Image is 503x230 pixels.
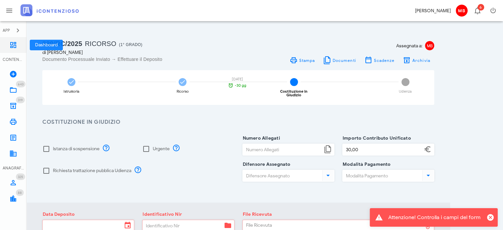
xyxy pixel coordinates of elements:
[273,90,315,97] div: Costituzione in Giudizio
[53,167,131,174] label: Richiesta trattazione pubblica Udienza
[226,77,249,81] div: [DATE]
[290,78,298,86] span: 3
[243,144,322,155] input: Numero Allegati
[399,90,412,93] div: Udienza
[341,135,411,142] label: Importo Contributo Unificato
[412,58,430,63] span: Archivia
[396,42,422,49] span: Assegnata a:
[360,56,399,65] button: Scadenze
[16,173,25,180] span: Distintivo
[241,211,272,218] label: File Ricevuta
[18,191,22,195] span: 88
[16,189,24,196] span: Distintivo
[42,118,434,126] h3: Costituzione in Giudizio
[85,40,116,47] span: Ricorso
[16,81,25,87] span: Distintivo
[343,144,422,155] input: Importo Contributo Unificato
[285,56,319,65] a: Stampa
[141,211,182,218] label: Identificativo Nir
[21,4,79,16] img: logo-text-2x.png
[177,90,189,93] div: Ricorso
[18,98,23,102] span: 319
[119,42,143,47] span: (1° Grado)
[63,90,79,93] div: Istruttoria
[453,3,469,19] button: MB
[3,165,24,171] div: ANAGRAFICA
[341,161,391,168] label: Modalità Pagamento
[398,56,434,65] button: Archivia
[42,56,234,63] div: Documento Processuale Inviato → Effettuare il Deposito
[235,84,246,87] span: -30 gg
[42,40,82,47] span: 899/RC/2025
[478,4,484,11] span: Distintivo
[18,82,23,86] span: 643
[299,58,315,63] span: Stampa
[153,146,170,152] label: Urgente
[425,41,434,50] span: MB
[18,175,23,179] span: 325
[16,97,25,103] span: Distintivo
[456,5,468,17] span: MB
[241,135,280,142] label: Numero Allegati
[241,161,291,168] label: Difensore Assegnato
[415,7,451,14] div: [PERSON_NAME]
[373,58,395,63] span: Scadenze
[53,146,100,152] label: Istanza di sospensione
[42,49,234,56] div: di [PERSON_NAME]
[332,58,356,63] span: Documenti
[388,213,481,221] div: Attenzione! Controlla i campi del form
[401,78,409,86] span: 4
[3,57,24,63] div: CONTENZIOSO
[243,170,321,181] input: Difensore Assegnato
[343,170,421,181] input: Modalità Pagamento
[486,213,495,222] button: Chiudi
[469,3,485,19] button: Distintivo
[319,56,360,65] button: Documenti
